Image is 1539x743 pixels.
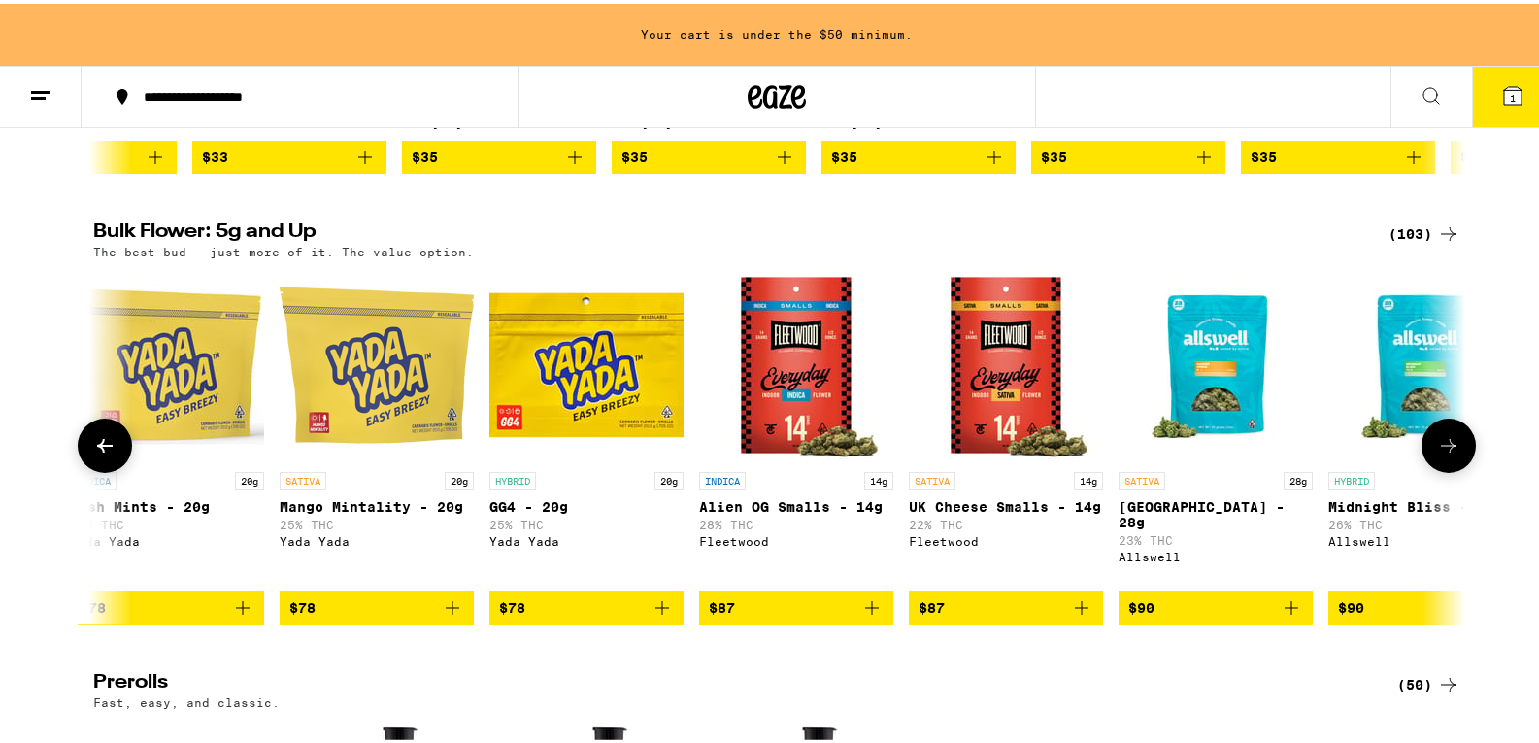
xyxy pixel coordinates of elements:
[699,515,893,527] p: 28% THC
[70,588,264,621] button: Add to bag
[1388,219,1460,242] a: (103)
[280,264,474,458] img: Yada Yada - Mango Mintality - 20g
[93,692,280,705] p: Fast, easy, and classic.
[280,531,474,544] div: Yada Yada
[412,146,438,161] span: $35
[909,531,1103,544] div: Fleetwood
[1328,515,1522,527] p: 26% THC
[80,596,106,612] span: $78
[1241,137,1435,170] button: Add to bag
[70,495,264,511] p: Gush Mints - 20g
[70,468,117,486] p: INDICA
[1119,495,1313,526] p: [GEOGRAPHIC_DATA] - 28g
[1041,146,1067,161] span: $35
[280,588,474,621] button: Add to bag
[1328,264,1522,587] a: Open page for Midnight Bliss - 28g from Allswell
[909,588,1103,621] button: Add to bag
[70,264,264,458] img: Yada Yada - Gush Mints - 20g
[1328,264,1522,458] img: Allswell - Midnight Bliss - 28g
[489,531,684,544] div: Yada Yada
[489,588,684,621] button: Add to bag
[1460,146,1487,161] span: $35
[699,588,893,621] button: Add to bag
[699,264,893,587] a: Open page for Alien OG Smalls - 14g from Fleetwood
[612,137,806,170] button: Add to bag
[909,515,1103,527] p: 22% THC
[1338,596,1364,612] span: $90
[489,515,684,527] p: 25% THC
[1119,264,1313,458] img: Allswell - Garden Grove - 28g
[489,264,684,458] img: Yada Yada - GG4 - 20g
[280,264,474,587] a: Open page for Mango Mintality - 20g from Yada Yada
[1510,88,1516,100] span: 1
[499,596,525,612] span: $78
[919,596,945,612] span: $87
[1119,468,1165,486] p: SATIVA
[1128,596,1154,612] span: $90
[93,669,1365,692] h2: Prerolls
[1031,137,1225,170] button: Add to bag
[93,219,1365,242] h2: Bulk Flower: 5g and Up
[202,146,228,161] span: $33
[699,531,893,544] div: Fleetwood
[1074,468,1103,486] p: 14g
[699,495,893,511] p: Alien OG Smalls - 14g
[289,596,316,612] span: $78
[402,137,596,170] button: Add to bag
[1119,530,1313,543] p: 23% THC
[489,495,684,511] p: GG4 - 20g
[621,146,648,161] span: $35
[489,468,536,486] p: HYBRID
[831,146,857,161] span: $35
[909,264,1103,587] a: Open page for UK Cheese Smalls - 14g from Fleetwood
[864,468,893,486] p: 14g
[654,468,684,486] p: 20g
[1119,588,1313,621] button: Add to bag
[1119,547,1313,559] div: Allswell
[235,468,264,486] p: 20g
[1119,264,1313,587] a: Open page for Garden Grove - 28g from Allswell
[1328,468,1375,486] p: HYBRID
[1328,588,1522,621] button: Add to bag
[1328,495,1522,511] p: Midnight Bliss - 28g
[909,495,1103,511] p: UK Cheese Smalls - 14g
[489,264,684,587] a: Open page for GG4 - 20g from Yada Yada
[709,596,735,612] span: $87
[1328,531,1522,544] div: Allswell
[909,264,1103,458] img: Fleetwood - UK Cheese Smalls - 14g
[1284,468,1313,486] p: 28g
[280,495,474,511] p: Mango Mintality - 20g
[70,531,264,544] div: Yada Yada
[70,515,264,527] p: 23% THC
[280,515,474,527] p: 25% THC
[192,137,386,170] button: Add to bag
[70,264,264,587] a: Open page for Gush Mints - 20g from Yada Yada
[93,242,474,254] p: The best bud - just more of it. The value option.
[1251,146,1277,161] span: $35
[445,468,474,486] p: 20g
[909,468,955,486] p: SATIVA
[699,264,893,458] img: Fleetwood - Alien OG Smalls - 14g
[821,137,1016,170] button: Add to bag
[699,468,746,486] p: INDICA
[280,468,326,486] p: SATIVA
[1397,669,1460,692] a: (50)
[12,14,140,29] span: Hi. Need any help?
